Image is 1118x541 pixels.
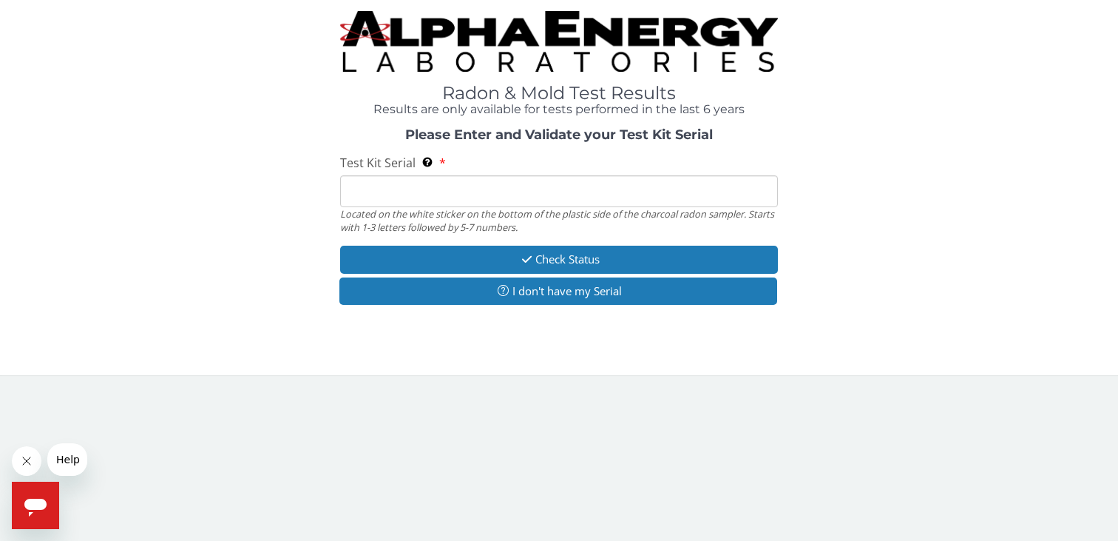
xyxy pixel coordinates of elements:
[340,155,416,171] span: Test Kit Serial
[12,446,41,476] iframe: Close message
[340,11,779,72] img: TightCrop.jpg
[47,443,87,476] iframe: Message from company
[340,103,779,116] h4: Results are only available for tests performed in the last 6 years
[340,207,779,235] div: Located on the white sticker on the bottom of the plastic side of the charcoal radon sampler. Sta...
[340,246,779,273] button: Check Status
[339,278,778,305] button: I don't have my Serial
[12,482,59,529] iframe: Button to launch messaging window
[405,127,713,143] strong: Please Enter and Validate your Test Kit Serial
[340,84,779,103] h1: Radon & Mold Test Results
